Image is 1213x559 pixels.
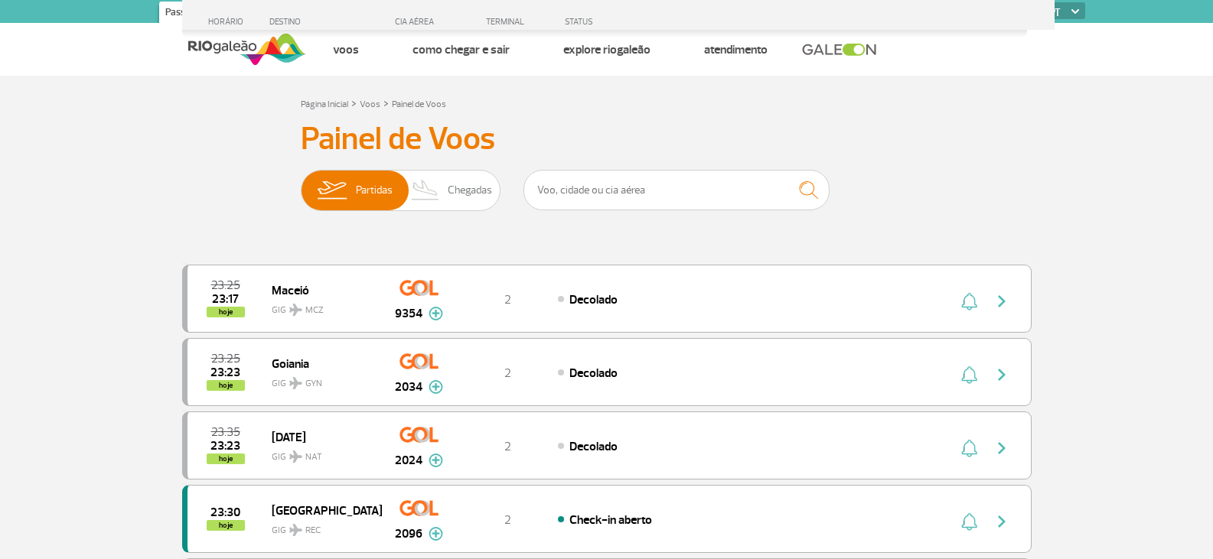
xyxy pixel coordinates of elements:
[993,292,1011,310] img: seta-direita-painel-voo.svg
[305,377,322,391] span: GYN
[429,527,443,541] img: mais-info-painel-voo.svg
[289,524,302,536] img: destiny_airplane.svg
[207,307,245,317] span: hoje
[392,99,446,110] a: Painel de Voos
[961,439,977,457] img: sino-painel-voo.svg
[301,99,348,110] a: Página Inicial
[429,453,443,467] img: mais-info-painel-voo.svg
[504,292,511,307] span: 2
[305,524,321,538] span: REC
[272,515,370,538] span: GIG
[187,17,270,27] div: HORÁRIO
[210,507,240,518] span: 2025-09-29 23:30:00
[961,366,977,384] img: sino-painel-voo.svg
[272,369,370,391] span: GIG
[563,42,651,57] a: Explore RIOgaleão
[412,42,510,57] a: Como chegar e sair
[212,294,239,304] span: 2025-09-29 23:17:57
[289,377,302,389] img: destiny_airplane.svg
[429,307,443,320] img: mais-info-painel-voo.svg
[569,439,618,454] span: Decolado
[333,42,359,57] a: Voos
[569,292,618,307] span: Decolado
[395,304,422,323] span: 9354
[305,450,322,464] span: NAT
[272,427,370,447] span: [DATE]
[308,171,356,210] img: slider-embarque
[569,366,618,381] span: Decolado
[289,304,302,316] img: destiny_airplane.svg
[301,120,913,158] h3: Painel de Voos
[211,280,240,291] span: 2025-09-29 23:25:00
[557,17,682,27] div: STATUS
[961,512,977,531] img: sino-painel-voo.svg
[448,171,492,210] span: Chegadas
[351,94,357,112] a: >
[272,500,370,520] span: [GEOGRAPHIC_DATA]
[458,17,557,27] div: TERMINAL
[395,378,422,396] span: 2034
[704,42,768,57] a: Atendimento
[210,440,240,451] span: 2025-09-29 23:23:35
[395,451,422,470] span: 2024
[993,512,1011,531] img: seta-direita-painel-voo.svg
[383,94,389,112] a: >
[504,439,511,454] span: 2
[272,442,370,464] span: GIG
[403,171,448,210] img: slider-desembarque
[207,453,245,464] span: hoje
[360,99,380,110] a: Voos
[993,366,1011,384] img: seta-direita-painel-voo.svg
[272,280,370,300] span: Maceió
[429,380,443,394] img: mais-info-painel-voo.svg
[504,512,511,528] span: 2
[289,450,302,463] img: destiny_airplane.svg
[381,17,458,27] div: CIA AÉREA
[504,366,511,381] span: 2
[961,292,977,310] img: sino-painel-voo.svg
[356,171,393,210] span: Partidas
[993,439,1011,457] img: seta-direita-painel-voo.svg
[207,520,245,531] span: hoje
[272,353,370,373] span: Goiania
[210,367,240,378] span: 2025-09-29 23:23:00
[523,170,830,210] input: Voo, cidade ou cia aérea
[269,17,381,27] div: DESTINO
[569,512,652,528] span: Check-in aberto
[395,525,422,543] span: 2096
[211,427,240,437] span: 2025-09-29 23:35:00
[305,304,324,317] span: MCZ
[272,295,370,317] span: GIG
[159,2,222,26] a: Passageiros
[207,380,245,391] span: hoje
[211,353,240,364] span: 2025-09-29 23:25:00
